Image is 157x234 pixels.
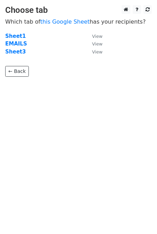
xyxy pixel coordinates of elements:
[92,49,102,55] small: View
[40,18,90,25] a: this Google Sheet
[5,49,26,55] a: Sheet3
[85,49,102,55] a: View
[5,33,26,39] a: Sheet1
[92,41,102,47] small: View
[85,41,102,47] a: View
[5,41,27,47] a: EMAILS
[5,5,152,15] h3: Choose tab
[85,33,102,39] a: View
[92,34,102,39] small: View
[5,66,29,77] a: ← Back
[5,18,152,25] p: Which tab of has your recipients?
